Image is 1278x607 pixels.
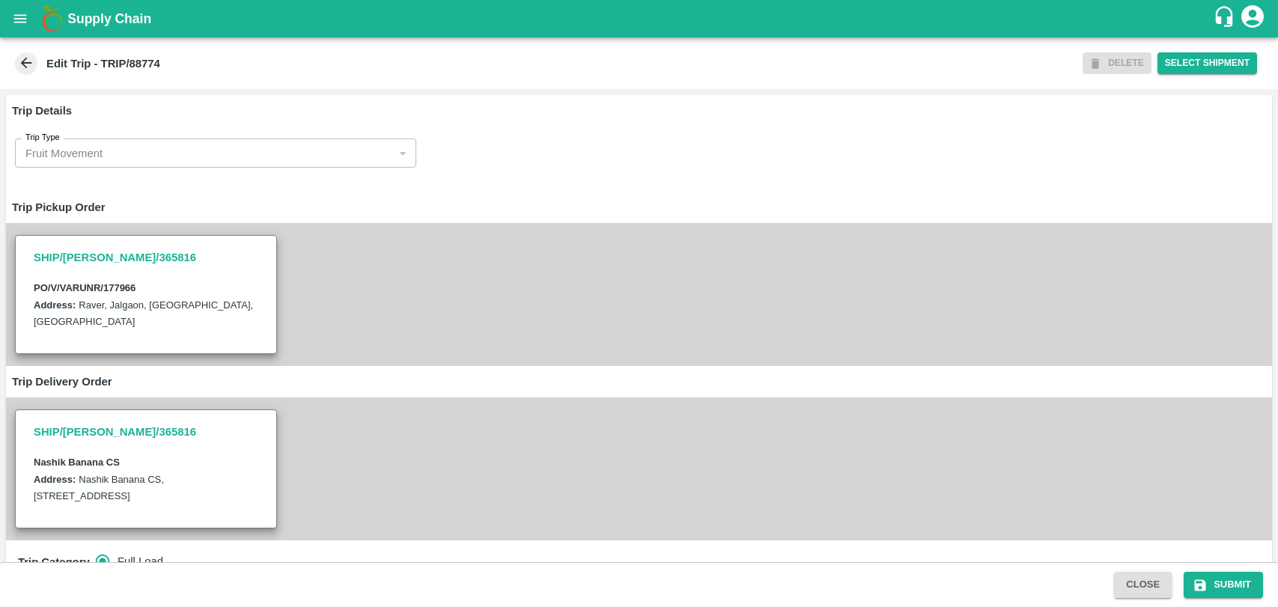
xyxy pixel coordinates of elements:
b: Supply Chain [67,11,151,26]
b: PO/V/VARUNR/177966 [34,282,136,293]
div: account of current user [1239,3,1266,34]
label: Address: [34,474,76,485]
span: Full Load [118,553,163,570]
strong: Trip Pickup Order [12,201,106,213]
b: Nashik Banana CS [34,457,120,468]
img: logo [37,4,67,34]
h3: SHIP/[PERSON_NAME]/365816 [34,422,258,442]
label: Address: [34,299,76,311]
b: Edit Trip - TRIP/88774 [46,58,160,70]
strong: Trip Delivery Order [12,376,112,388]
button: Submit [1184,572,1263,598]
a: Supply Chain [67,8,1213,29]
button: open drawer [3,1,37,36]
div: customer-support [1213,5,1239,32]
h3: SHIP/[PERSON_NAME]/365816 [34,248,258,267]
p: Fruit Movement [25,145,103,162]
label: Nashik Banana CS, [STREET_ADDRESS] [34,474,164,501]
label: Trip Type [25,132,60,144]
button: Close [1114,572,1172,598]
button: Select Shipment [1157,52,1257,74]
label: Raver, Jalgaon, [GEOGRAPHIC_DATA], [GEOGRAPHIC_DATA] [34,299,253,327]
strong: Trip Details [12,105,72,117]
